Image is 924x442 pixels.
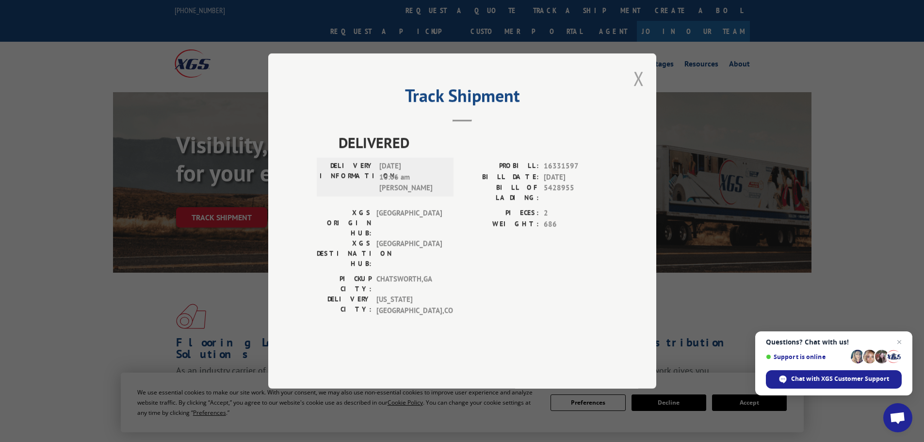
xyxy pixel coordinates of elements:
[544,208,608,219] span: 2
[317,89,608,107] h2: Track Shipment
[883,403,912,432] div: Open chat
[544,161,608,172] span: 16331597
[376,238,442,269] span: [GEOGRAPHIC_DATA]
[462,182,539,203] label: BILL OF LADING:
[544,182,608,203] span: 5428955
[633,65,644,91] button: Close modal
[317,238,372,269] label: XGS DESTINATION HUB:
[766,370,902,389] div: Chat with XGS Customer Support
[462,208,539,219] label: PIECES:
[320,161,374,194] label: DELIVERY INFORMATION:
[462,219,539,230] label: WEIGHT:
[317,208,372,238] label: XGS ORIGIN HUB:
[339,131,608,153] span: DELIVERED
[766,338,902,346] span: Questions? Chat with us!
[376,294,442,316] span: [US_STATE][GEOGRAPHIC_DATA] , CO
[317,294,372,316] label: DELIVERY CITY:
[376,208,442,238] span: [GEOGRAPHIC_DATA]
[544,219,608,230] span: 686
[791,375,889,383] span: Chat with XGS Customer Support
[317,274,372,294] label: PICKUP CITY:
[544,172,608,183] span: [DATE]
[379,161,445,194] span: [DATE] 10:06 am [PERSON_NAME]
[376,274,442,294] span: CHATSWORTH , GA
[893,336,905,348] span: Close chat
[462,172,539,183] label: BILL DATE:
[766,353,847,360] span: Support is online
[462,161,539,172] label: PROBILL:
